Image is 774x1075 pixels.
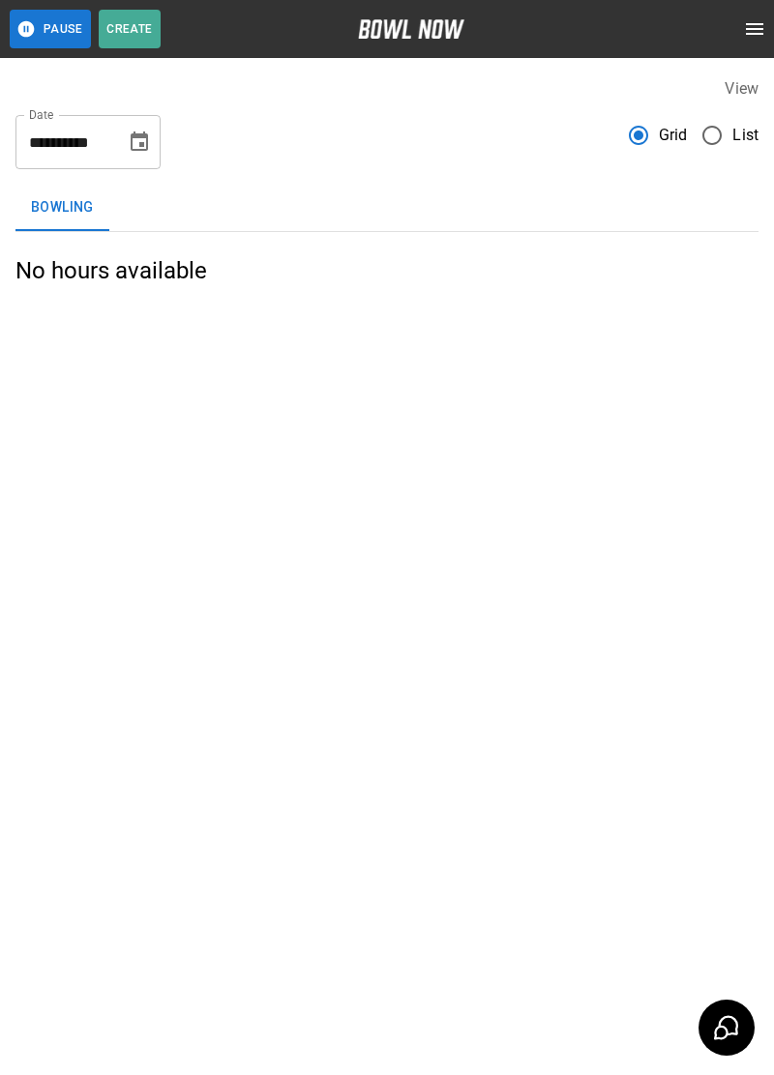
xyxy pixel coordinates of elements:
[10,10,91,48] button: Pause
[15,255,207,286] h5: No hours available
[120,123,159,161] button: Choose date, selected date is Aug 31, 2025
[15,185,759,231] div: inventory tabs
[735,10,774,48] button: open drawer
[99,10,161,48] button: Create
[732,124,759,147] span: List
[659,124,688,147] span: Grid
[15,185,109,231] button: Bowling
[725,79,759,98] label: View
[358,19,464,39] img: logo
